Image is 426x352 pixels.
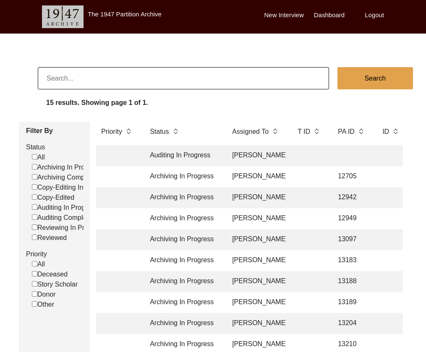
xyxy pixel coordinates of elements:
img: sort-button.png [358,127,364,136]
td: 13097 [333,229,371,250]
input: Search... [38,67,329,89]
td: [PERSON_NAME] [227,166,286,187]
input: Auditing In Progress [32,204,37,210]
td: 12705 [333,166,371,187]
td: Auditing In Progress [145,145,220,166]
label: Status [150,127,169,137]
label: All [32,259,45,269]
img: sort-button.png [125,127,131,136]
img: sort-button.png [272,127,278,136]
label: ID [382,127,389,137]
label: Auditing Completed [32,213,96,223]
td: [PERSON_NAME] [227,313,286,334]
label: Story Scholar [32,279,78,289]
input: All [32,261,37,266]
label: Assigned To [232,127,269,137]
td: [PERSON_NAME] [227,145,286,166]
label: Dashboard [314,10,345,20]
td: Archiving In Progress [145,166,220,187]
input: Donor [32,291,37,297]
td: Archiving In Progress [145,229,220,250]
input: Reviewing In Progress [32,224,37,230]
td: [PERSON_NAME] [227,208,286,229]
label: Archiving Completed [32,172,99,183]
input: Auditing Completed [32,214,37,220]
input: Copy-Edited [32,194,37,200]
label: Reviewed [32,233,67,243]
label: The 1947 Partition Archive [88,10,162,18]
td: Archiving In Progress [145,313,220,334]
td: 12949 [333,208,371,229]
label: Filter By [26,126,84,136]
td: [PERSON_NAME] [227,292,286,313]
td: [PERSON_NAME] [227,250,286,271]
td: 13189 [333,292,371,313]
label: All [32,152,45,162]
label: Auditing In Progress [32,203,98,213]
label: Priority [26,249,84,259]
input: Deceased [32,271,37,276]
td: 13204 [333,313,371,334]
label: Logout [365,10,384,20]
td: [PERSON_NAME] [227,229,286,250]
img: sort-button.png [392,127,398,136]
input: Archiving Completed [32,174,37,180]
td: 12942 [333,187,371,208]
label: Donor [32,289,56,300]
label: Priority [101,127,122,137]
button: Search [337,67,413,89]
td: 13183 [333,250,371,271]
td: Archiving In Progress [145,292,220,313]
input: Archiving In Progress [32,164,37,169]
input: Copy-Editing In Progress [32,184,37,190]
td: 13188 [333,271,371,292]
input: All [32,154,37,159]
img: sort-button.png [314,127,319,136]
td: Archiving In Progress [145,187,220,208]
td: Archiving In Progress [145,271,220,292]
label: PA ID [338,127,355,137]
input: Other [32,301,37,307]
label: 15 results. Showing page 1 of 1. [46,98,148,108]
label: New Interview [264,10,304,20]
td: Archiving In Progress [145,208,220,229]
input: Story Scholar [32,281,37,287]
label: T ID [298,127,310,137]
input: Reviewed [32,235,37,240]
td: [PERSON_NAME] [227,271,286,292]
label: Deceased [32,269,68,279]
label: Copy-Editing In Progress [32,183,112,193]
label: Status [26,142,84,152]
label: Copy-Edited [32,193,74,203]
img: sort-button.png [172,127,178,136]
label: Reviewing In Progress [32,223,105,233]
td: Archiving In Progress [145,250,220,271]
label: Other [32,300,54,310]
img: header-logo.png [42,5,84,28]
td: [PERSON_NAME] [227,187,286,208]
label: Archiving In Progress [32,162,101,172]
